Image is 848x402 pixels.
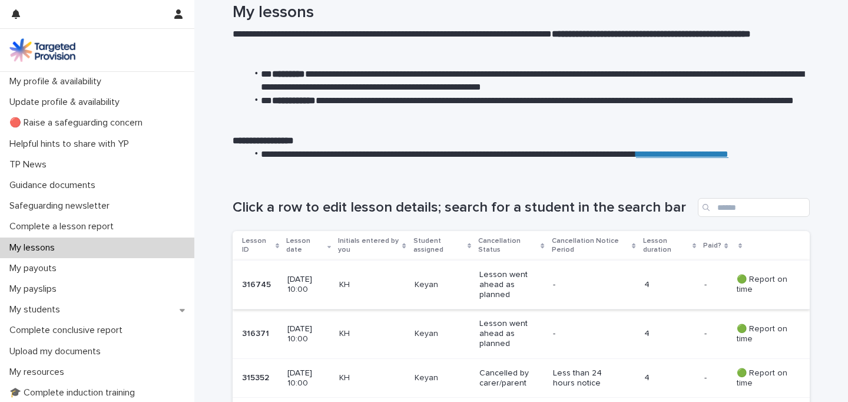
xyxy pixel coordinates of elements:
[5,180,105,191] p: Guidance documents
[644,280,695,290] p: 4
[5,284,66,295] p: My payslips
[704,371,709,383] p: -
[5,367,74,378] p: My resources
[233,199,693,216] h1: Click a row to edit lesson details; search for a student in the search bar
[242,278,273,290] p: 316745
[737,368,791,388] p: 🟢 Report on time
[233,358,810,398] tr: 315352315352 [DATE] 10:00KHKeyanCancelled by carer/parentLess than 24 hours notice4-- 🟢 Report on...
[287,275,330,295] p: [DATE] 10:00
[338,235,400,256] p: Initials entered by you
[287,368,330,388] p: [DATE] 10:00
[287,324,330,344] p: [DATE] 10:00
[643,235,690,256] p: Lesson duration
[5,346,110,357] p: Upload my documents
[737,275,791,295] p: 🟢 Report on time
[339,329,405,339] p: KH
[5,325,132,336] p: Complete conclusive report
[233,3,810,23] h1: My lessons
[478,235,538,256] p: Cancellation Status
[5,159,56,170] p: TP News
[5,242,64,253] p: My lessons
[242,235,273,256] p: Lesson ID
[286,235,324,256] p: Lesson date
[704,327,709,339] p: -
[737,324,791,344] p: 🟢 Report on time
[5,76,111,87] p: My profile & availability
[5,97,129,108] p: Update profile & availability
[5,387,144,398] p: 🎓 Complete induction training
[5,139,138,150] p: Helpful hints to share with YP
[242,371,271,383] p: 315352
[5,200,119,212] p: Safeguarding newsletter
[479,270,544,299] p: Lesson went ahead as planned
[233,309,810,358] tr: 316371316371 [DATE] 10:00KHKeyanLesson went ahead as planned-4-- 🟢 Report on time
[413,235,465,256] p: Student assigned
[5,263,66,274] p: My payouts
[479,319,544,348] p: Lesson went ahead as planned
[9,38,75,62] img: M5nRWzHhSzIhMunXDL62
[242,327,271,339] p: 316371
[339,373,405,383] p: KH
[233,261,810,309] tr: 316745316745 [DATE] 10:00KHKeyanLesson went ahead as planned-4-- 🟢 Report on time
[698,198,810,217] input: Search
[5,221,123,232] p: Complete a lesson report
[415,280,470,290] p: Keyan
[553,329,618,339] p: -
[5,304,69,315] p: My students
[339,280,405,290] p: KH
[552,235,630,256] p: Cancellation Notice Period
[415,329,470,339] p: Keyan
[703,239,721,252] p: Paid?
[553,368,618,388] p: Less than 24 hours notice
[644,373,695,383] p: 4
[415,373,470,383] p: Keyan
[704,278,709,290] p: -
[644,329,695,339] p: 4
[479,368,544,388] p: Cancelled by carer/parent
[553,280,618,290] p: -
[5,117,152,128] p: 🔴 Raise a safeguarding concern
